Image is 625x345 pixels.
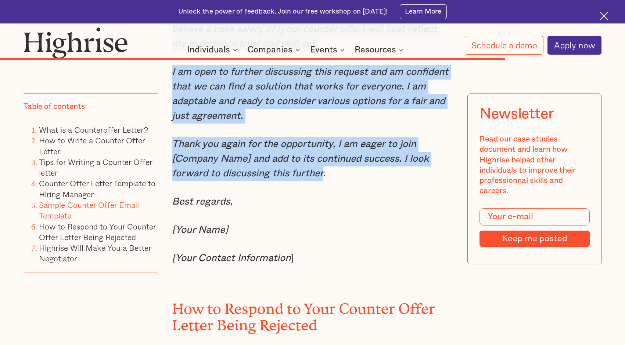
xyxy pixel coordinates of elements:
[39,156,152,179] a: Tips for Writing a Counter Offer letter
[172,251,453,266] p: ]
[187,45,230,54] div: Individuals
[39,242,151,264] a: Highrise Will Make You a Better Negotiator
[547,36,601,55] a: Apply now
[479,231,590,247] input: Keep me posted
[465,36,543,55] a: Schedule a demo
[24,102,85,112] div: Table of contents
[39,135,145,157] a: How to Write a Counter Offer Letter.
[479,208,590,226] input: Your e-mail
[310,45,347,54] div: Events
[247,45,292,54] div: Companies
[172,297,453,330] h2: How to Respond to Your Counter Offer Letter Being Rejected
[178,7,388,16] div: Unlock the power of feedback. Join our free workshop on [DATE]!
[24,27,128,59] img: Highrise logo
[247,45,302,54] div: Companies
[39,199,139,221] a: Sample Counter Offer Email Template
[355,45,406,54] div: Resources
[172,139,429,178] em: Thank you again for the opportunity, I am eager to join [Company Name] and add to its continued s...
[172,225,228,235] em: [Your Name]
[39,177,155,200] a: Counter Offer Letter Template to Hiring Manager
[479,134,590,197] div: Read our case studies document and learn how Highrise helped other individuals to improve their p...
[355,45,396,54] div: Resources
[172,197,233,206] em: Best regards,
[479,106,554,122] div: Newsletter
[479,208,590,247] form: Modal Form
[310,45,337,54] div: Events
[187,45,240,54] div: Individuals
[172,253,291,263] em: [Your Contact Information
[600,12,608,20] img: Cross icon
[39,124,148,136] a: What is a Counteroffer Letter?
[400,4,447,19] a: Learn More
[172,67,448,121] em: I am open to further discussing this request and am confident that we can find a solution that wo...
[39,220,156,243] a: How to Respond to Your Counter Offer Letter Being Rejected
